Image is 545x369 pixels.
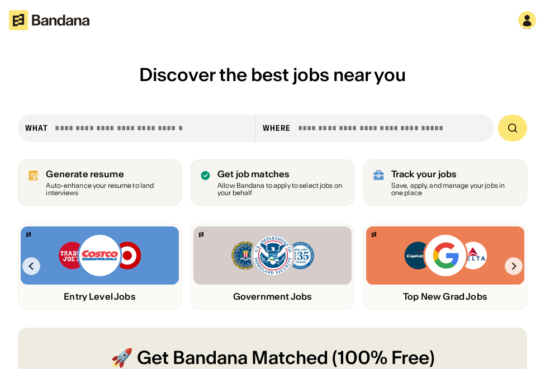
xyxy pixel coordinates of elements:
img: FBI, DHS, MWRD logos [230,233,315,278]
div: Track your jobs [391,169,518,179]
img: Bandana logotype [9,10,89,30]
a: Bandana logoFBI, DHS, MWRD logosGovernment Jobs [191,224,354,309]
img: Bandana logo [372,232,376,237]
div: Where [263,123,291,133]
img: Left Arrow [22,257,40,275]
span: Discover the best jobs near you [139,63,406,86]
a: Track your jobs Save, apply, and manage your jobs in one place [363,159,527,206]
img: Bandana logo [26,232,31,237]
div: Auto-enhance your resume to land interviews [46,182,172,197]
div: Save, apply, and manage your jobs in one place [391,182,518,197]
a: Generate resume Auto-enhance your resume to land interviews [18,159,182,206]
a: Bandana logoTrader Joe’s, Costco, Target logosEntry Level Jobs [18,224,182,309]
a: Bandana logoCapital One, Google, Delta logosTop New Grad Jobs [363,224,527,309]
div: Top New Grad Jobs [366,291,524,302]
div: what [25,123,48,133]
a: Get job matches Allow Bandana to apply to select jobs on your behalf [191,159,354,206]
div: Get job matches [217,169,345,179]
img: Bandana logo [199,232,203,237]
img: Capital One, Google, Delta logos [403,233,488,278]
div: Allow Bandana to apply to select jobs on your behalf [217,182,345,197]
img: Right Arrow [505,257,523,275]
img: Trader Joe’s, Costco, Target logos [58,233,143,278]
div: Government Jobs [193,291,352,302]
div: Generate resume [46,169,172,179]
div: Entry Level Jobs [21,291,179,302]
